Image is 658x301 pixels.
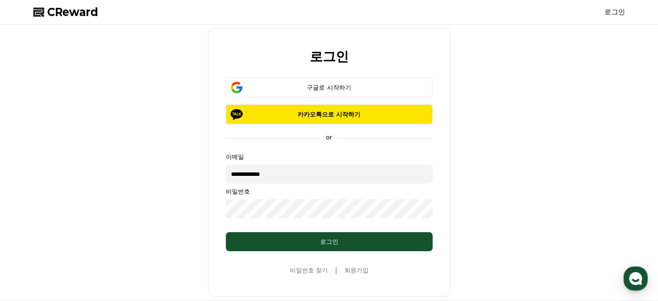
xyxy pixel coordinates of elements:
p: or [321,133,337,142]
div: 로그인 [243,237,415,246]
a: 홈 [3,229,57,251]
button: 구글로 시작하기 [226,78,433,97]
span: CReward [47,5,98,19]
h2: 로그인 [310,49,349,64]
button: 로그인 [226,232,433,251]
p: 이메일 [226,152,433,161]
a: 설정 [112,229,166,251]
button: 카카오톡으로 시작하기 [226,104,433,124]
a: 비밀번호 찾기 [290,266,328,275]
span: 대화 [79,243,90,249]
a: CReward [33,5,98,19]
span: 설정 [134,242,144,249]
a: 회원가입 [344,266,368,275]
a: 로그인 [604,7,625,17]
div: 구글로 시작하기 [238,83,420,92]
a: 대화 [57,229,112,251]
p: 카카오톡으로 시작하기 [238,110,420,119]
span: 홈 [27,242,32,249]
span: | [335,265,337,275]
p: 비밀번호 [226,187,433,196]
